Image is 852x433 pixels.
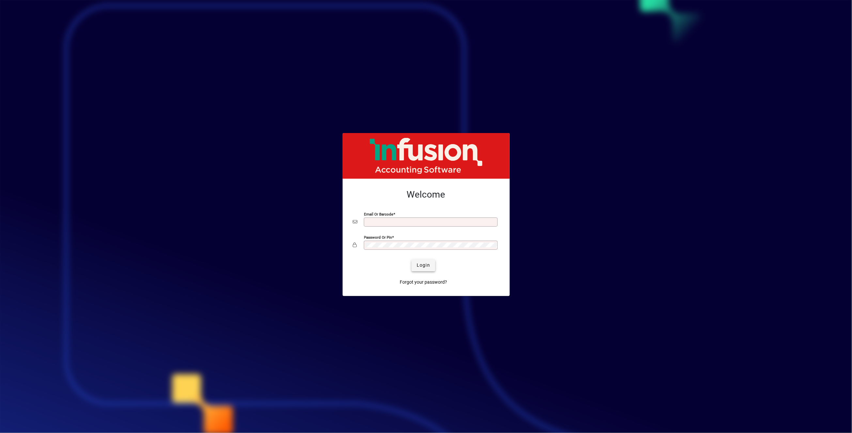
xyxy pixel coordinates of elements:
[364,212,394,216] mat-label: Email or Barcode
[417,262,430,269] span: Login
[411,260,435,271] button: Login
[400,279,447,286] span: Forgot your password?
[353,189,499,200] h2: Welcome
[364,235,392,239] mat-label: Password or Pin
[397,276,450,288] a: Forgot your password?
